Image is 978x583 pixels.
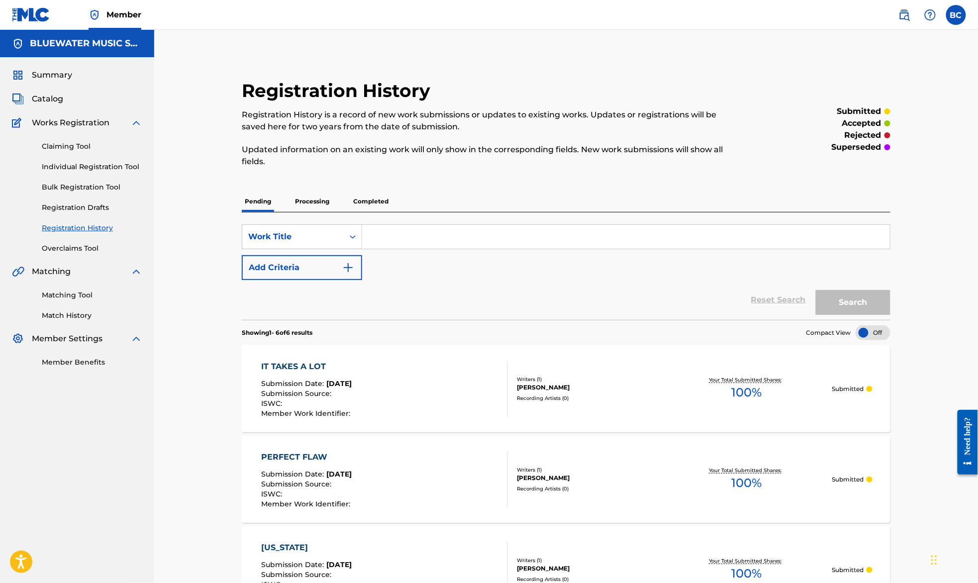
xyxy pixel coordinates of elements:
div: Writers ( 1 ) [517,557,662,564]
div: Drag [931,545,937,575]
a: SummarySummary [12,69,72,81]
a: Claiming Tool [42,141,142,152]
div: [PERSON_NAME] [517,564,662,573]
img: Top Rightsholder [89,9,100,21]
p: Registration History is a record of new work submissions or updates to existing works. Updates or... [242,109,741,133]
img: search [898,9,910,21]
div: Recording Artists ( 0 ) [517,485,662,492]
div: Recording Artists ( 0 ) [517,394,662,402]
span: Member Work Identifier : [261,409,353,418]
img: 9d2ae6d4665cec9f34b9.svg [342,262,354,274]
h2: Registration History [242,80,435,102]
div: PERFECT FLAW [261,451,353,463]
iframe: Resource Center [950,402,978,482]
span: [DATE] [326,379,352,388]
div: [PERSON_NAME] [517,383,662,392]
img: Summary [12,69,24,81]
div: Work Title [248,231,338,243]
span: Works Registration [32,117,109,129]
a: PERFECT FLAWSubmission Date:[DATE]Submission Source:ISWC:Member Work Identifier:Writers (1)[PERSO... [242,436,890,523]
iframe: Chat Widget [928,535,978,583]
p: Showing 1 - 6 of 6 results [242,328,312,337]
span: Summary [32,69,72,81]
p: Submitted [832,566,864,575]
p: Completed [350,191,391,212]
p: Submitted [832,385,864,393]
img: Catalog [12,93,24,105]
div: Writers ( 1 ) [517,376,662,383]
div: Help [920,5,940,25]
p: Your Total Submitted Shares: [709,376,784,384]
span: Submission Source : [261,480,334,488]
p: accepted [842,117,881,129]
img: expand [130,266,142,278]
img: Works Registration [12,117,25,129]
img: MLC Logo [12,7,50,22]
div: Writers ( 1 ) [517,466,662,474]
span: [DATE] [326,470,352,479]
a: Individual Registration Tool [42,162,142,172]
form: Search Form [242,224,890,320]
span: Member Work Identifier : [261,499,353,508]
p: Processing [292,191,332,212]
div: User Menu [946,5,966,25]
div: [US_STATE] [261,542,353,554]
span: ISWC : [261,489,285,498]
p: Pending [242,191,274,212]
a: Match History [42,310,142,321]
a: Registration Drafts [42,202,142,213]
span: Matching [32,266,71,278]
p: Your Total Submitted Shares: [709,467,784,474]
a: IT TAKES A LOTSubmission Date:[DATE]Submission Source:ISWC:Member Work Identifier:Writers (1)[PER... [242,345,890,432]
a: Registration History [42,223,142,233]
p: rejected [845,129,881,141]
div: [PERSON_NAME] [517,474,662,483]
p: Your Total Submitted Shares: [709,557,784,565]
a: Overclaims Tool [42,243,142,254]
span: 100 % [732,384,762,401]
img: expand [130,117,142,129]
span: Submission Source : [261,389,334,398]
p: Updated information on an existing work will only show in the corresponding fields. New work subm... [242,144,741,168]
span: [DATE] [326,560,352,569]
p: submitted [837,105,881,117]
a: Public Search [894,5,914,25]
span: Submission Date : [261,379,326,388]
p: superseded [832,141,881,153]
span: ISWC : [261,399,285,408]
a: Member Benefits [42,357,142,368]
div: IT TAKES A LOT [261,361,353,373]
span: Member Settings [32,333,102,345]
a: Bulk Registration Tool [42,182,142,193]
img: expand [130,333,142,345]
button: Add Criteria [242,255,362,280]
span: Member [106,9,141,20]
a: Matching Tool [42,290,142,300]
img: Accounts [12,38,24,50]
img: Matching [12,266,24,278]
span: Submission Source : [261,570,334,579]
span: Submission Date : [261,470,326,479]
img: help [924,9,936,21]
span: Submission Date : [261,560,326,569]
span: Catalog [32,93,63,105]
div: Recording Artists ( 0 ) [517,576,662,583]
img: Member Settings [12,333,24,345]
h5: BLUEWATER MUSIC SERVICES CORP [30,38,142,49]
span: 100 % [732,474,762,492]
span: Compact View [806,328,851,337]
p: Submitted [832,475,864,484]
span: 100 % [732,565,762,583]
a: CatalogCatalog [12,93,63,105]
